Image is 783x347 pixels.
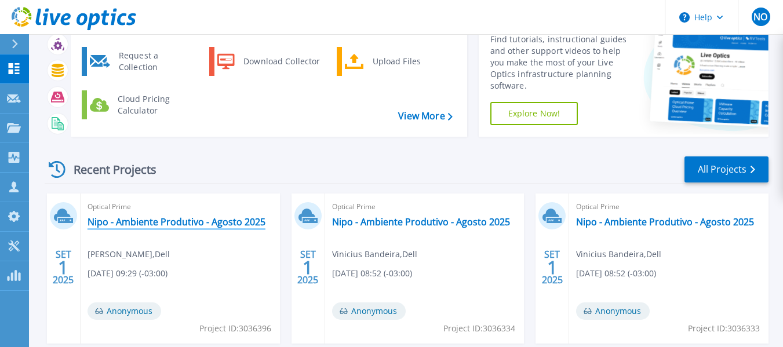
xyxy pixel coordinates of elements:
span: Optical Prime [576,200,762,213]
div: Find tutorials, instructional guides and other support videos to help you make the most of your L... [490,34,635,92]
span: 1 [547,262,558,272]
div: Request a Collection [113,50,198,73]
a: Download Collector [209,47,328,76]
a: All Projects [684,156,769,182]
div: Recent Projects [45,155,172,184]
span: Vinicius Bandeira , Dell [576,248,661,261]
div: SET 2025 [297,246,319,288]
span: Project ID: 3036333 [688,322,760,335]
div: SET 2025 [541,246,563,288]
span: Optical Prime [88,200,273,213]
span: Anonymous [88,302,161,320]
a: Nipo - Ambiente Produtivo - Agosto 2025 [332,216,510,228]
a: Request a Collection [82,47,201,76]
span: [DATE] 08:52 (-03:00) [332,267,412,280]
span: Anonymous [576,302,650,320]
span: 1 [58,262,68,272]
a: Cloud Pricing Calculator [82,90,201,119]
span: Project ID: 3036334 [443,322,515,335]
a: View More [398,111,452,122]
a: Nipo - Ambiente Produtivo - Agosto 2025 [576,216,754,228]
span: [DATE] 08:52 (-03:00) [576,267,656,280]
span: Optical Prime [332,200,518,213]
span: Project ID: 3036396 [199,322,271,335]
span: [PERSON_NAME] , Dell [88,248,170,261]
span: NO [753,12,767,21]
span: Vinicius Bandeira , Dell [332,248,417,261]
div: Upload Files [367,50,453,73]
span: [DATE] 09:29 (-03:00) [88,267,167,280]
span: 1 [303,262,313,272]
span: Anonymous [332,302,406,320]
div: SET 2025 [52,246,74,288]
a: Upload Files [337,47,456,76]
a: Explore Now! [490,102,578,125]
div: Download Collector [238,50,325,73]
a: Nipo - Ambiente Produtivo - Agosto 2025 [88,216,265,228]
div: Cloud Pricing Calculator [112,93,198,116]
